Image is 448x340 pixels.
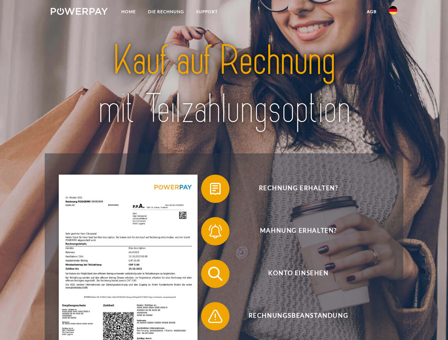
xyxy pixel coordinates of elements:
span: Mahnung erhalten? [211,217,385,245]
img: logo-powerpay-white.svg [51,8,108,15]
img: qb_warning.svg [206,307,224,325]
span: Rechnungsbeanstandung [211,302,385,330]
img: qb_bell.svg [206,222,224,240]
button: Rechnungsbeanstandung [201,302,386,330]
a: DIE RECHNUNG [142,5,190,18]
a: agb [361,5,383,18]
button: Konto einsehen [201,260,386,288]
button: Mahnung erhalten? [201,217,386,245]
img: qb_bill.svg [206,180,224,198]
a: SUPPORT [190,5,224,18]
button: Rechnung erhalten? [201,175,386,203]
span: Rechnung erhalten? [211,175,385,203]
span: Konto einsehen [211,260,385,288]
img: title-powerpay_de.svg [68,34,380,136]
img: de [389,6,397,15]
img: qb_search.svg [206,265,224,283]
a: Home [115,5,142,18]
